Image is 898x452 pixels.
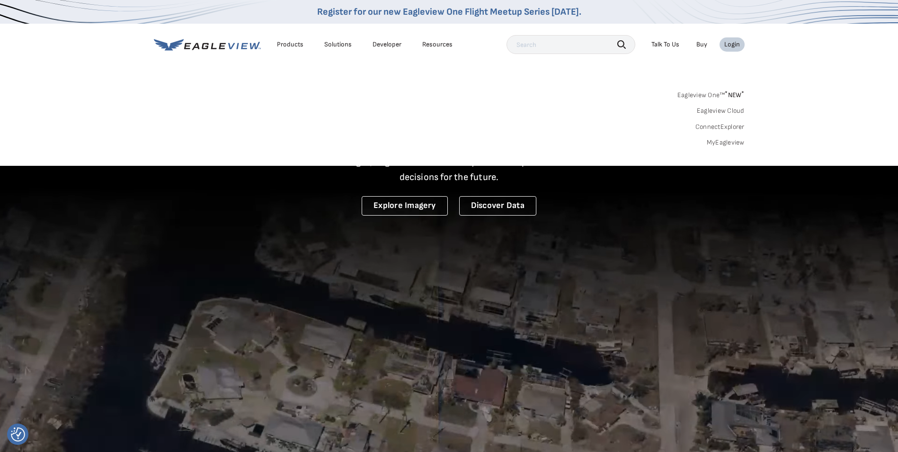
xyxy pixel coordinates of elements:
[11,427,25,442] img: Revisit consent button
[696,40,707,49] a: Buy
[324,40,352,49] div: Solutions
[725,91,744,99] span: NEW
[697,107,745,115] a: Eagleview Cloud
[707,138,745,147] a: MyEagleview
[695,123,745,131] a: ConnectExplorer
[459,196,536,216] a: Discover Data
[11,427,25,442] button: Consent Preferences
[507,35,635,54] input: Search
[362,196,448,216] a: Explore Imagery
[724,40,740,49] div: Login
[277,40,303,49] div: Products
[373,40,401,49] a: Developer
[677,88,745,99] a: Eagleview One™*NEW*
[651,40,679,49] div: Talk To Us
[317,6,581,18] a: Register for our new Eagleview One Flight Meetup Series [DATE].
[422,40,453,49] div: Resources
